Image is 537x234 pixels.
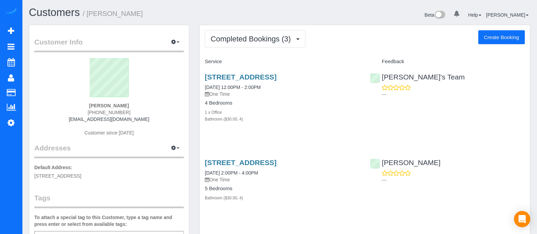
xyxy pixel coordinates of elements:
label: To attach a special tag to this Customer, type a tag name and press enter or select from availabl... [34,214,184,228]
a: Customers [29,6,80,18]
a: [PERSON_NAME]'s Team [370,73,465,81]
img: Automaid Logo [4,7,18,16]
p: One Time [205,176,360,183]
a: [DATE] 2:00PM - 4:00PM [205,170,258,176]
a: [EMAIL_ADDRESS][DOMAIN_NAME] [69,116,149,122]
h4: 5 Bedrooms [205,186,360,192]
span: [STREET_ADDRESS] [34,173,81,179]
a: [STREET_ADDRESS] [205,159,276,166]
h4: 4 Bedrooms [205,100,360,106]
a: [PERSON_NAME] [486,12,529,18]
strong: [PERSON_NAME] [89,103,129,108]
label: Default Address: [34,164,72,171]
small: Bathroom ($30.00, 4) [205,117,243,122]
small: 1 x Office [205,110,222,115]
a: Beta [425,12,446,18]
small: / [PERSON_NAME] [83,10,143,17]
div: Open Intercom Messenger [514,211,530,227]
a: [DATE] 12:00PM - 2:00PM [205,85,261,90]
a: [STREET_ADDRESS] [205,73,276,81]
p: One Time [205,91,360,97]
button: Create Booking [478,30,525,44]
a: Help [468,12,481,18]
span: Completed Bookings (3) [211,35,294,43]
a: [PERSON_NAME] [370,159,441,166]
span: Customer since [DATE] [84,130,133,136]
h4: Service [205,59,360,65]
span: [PHONE_NUMBER] [88,110,130,115]
img: New interface [434,11,445,20]
legend: Tags [34,193,184,208]
button: Completed Bookings (3) [205,30,305,48]
h4: Feedback [370,59,525,65]
legend: Customer Info [34,37,184,52]
small: Bathroom ($30.00, 4) [205,196,243,200]
p: --- [382,91,525,98]
p: --- [382,177,525,183]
